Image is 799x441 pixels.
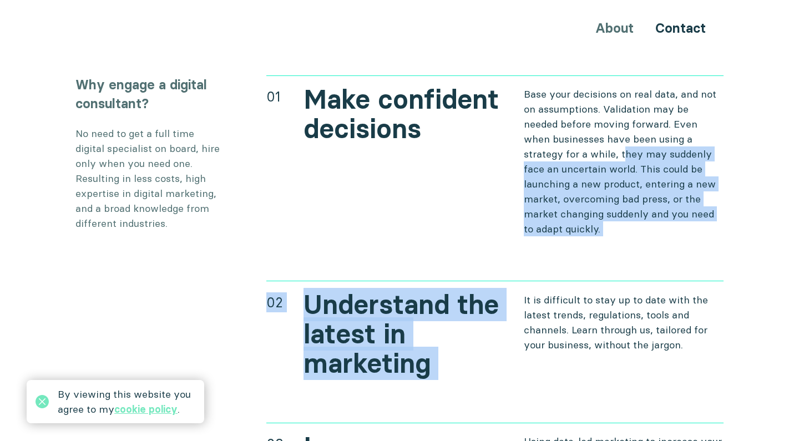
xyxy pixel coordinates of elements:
[58,387,195,417] div: By viewing this website you agree to my .
[524,87,724,236] p: Base your decisions on real data, and not on assumptions. Validation may be needed before moving ...
[266,87,281,107] div: 01
[75,126,220,231] p: No need to get a full time digital specialist on board, hire only when you need one. Resulting in...
[266,292,283,312] div: 02
[655,20,706,36] a: Contact
[75,75,220,113] h3: Why engage a digital consultant?
[304,290,504,378] h2: Understand the latest in marketing
[114,403,178,415] a: cookie policy
[524,292,724,352] p: It is difficult to stay up to date with the latest trends, regulations, tools and channels. Learn...
[304,85,504,144] h2: Make confident decisions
